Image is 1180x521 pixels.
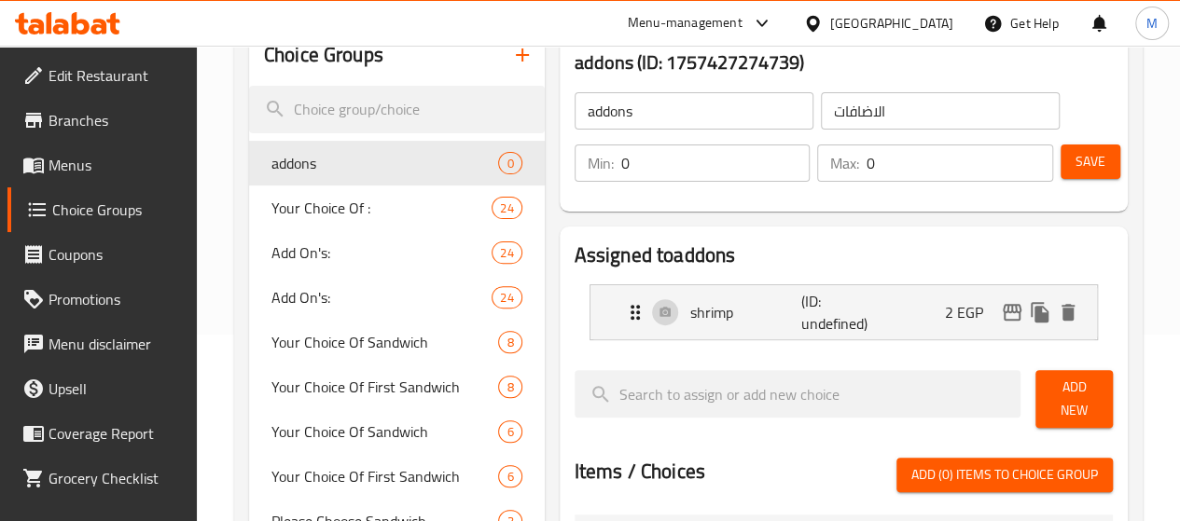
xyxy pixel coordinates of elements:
[588,152,614,174] p: Min:
[499,155,521,172] span: 0
[690,301,802,323] p: shrimp
[575,277,1113,348] li: Expand
[7,53,197,98] a: Edit Restaurant
[271,241,492,264] span: Add On's:
[945,301,998,323] p: 2 EGP
[249,185,545,230] div: Your Choice Of :24
[271,465,499,487] span: Your Choice Of First Sandwich
[575,48,1113,77] h3: addons (ID: 1757427274739)
[499,468,521,486] span: 6
[498,465,521,487] div: Choices
[271,376,499,398] span: Your Choice Of First Sandwich
[1035,370,1113,428] button: Add New
[249,454,545,499] div: Your Choice Of First Sandwich6
[7,411,197,456] a: Coverage Report
[49,154,182,176] span: Menus
[7,98,197,143] a: Branches
[249,86,545,133] input: search
[498,420,521,443] div: Choices
[1146,13,1158,34] span: M
[249,320,545,364] div: Your Choice Of Sandwich8
[49,467,182,489] span: Grocery Checklist
[499,423,521,441] span: 6
[49,288,182,310] span: Promotions
[998,298,1026,326] button: edit
[493,289,521,307] span: 24
[7,456,197,500] a: Grocery Checklist
[1050,376,1098,422] span: Add New
[7,143,197,187] a: Menus
[1061,144,1120,179] button: Save
[7,322,197,366] a: Menu disclaimer
[271,197,492,219] span: Your Choice Of :
[1076,150,1105,173] span: Save
[498,376,521,398] div: Choices
[830,152,859,174] p: Max:
[801,290,876,335] p: (ID: undefined)
[249,409,545,454] div: Your Choice Of Sandwich6
[1054,298,1082,326] button: delete
[49,377,182,400] span: Upsell
[896,458,1113,492] button: Add (0) items to choice group
[271,420,499,443] span: Your Choice Of Sandwich
[52,199,182,221] span: Choice Groups
[249,141,545,185] div: addons0
[49,422,182,445] span: Coverage Report
[249,230,545,275] div: Add On's:24
[830,13,953,34] div: [GEOGRAPHIC_DATA]
[49,333,182,355] span: Menu disclaimer
[493,244,521,262] span: 24
[575,241,1113,269] h2: Assigned to addons
[590,285,1097,339] div: Expand
[493,199,521,217] span: 24
[7,232,197,277] a: Coupons
[7,277,197,322] a: Promotions
[249,364,545,409] div: Your Choice Of First Sandwich8
[492,241,521,264] div: Choices
[249,275,545,320] div: Add On's:24
[911,463,1098,487] span: Add (0) items to choice group
[575,458,705,486] h2: Items / Choices
[498,152,521,174] div: Choices
[271,152,499,174] span: addons
[49,109,182,131] span: Branches
[499,334,521,351] span: 8
[7,366,197,411] a: Upsell
[271,331,499,353] span: Your Choice Of Sandwich
[492,286,521,308] div: Choices
[492,197,521,219] div: Choices
[7,187,197,232] a: Choice Groups
[498,331,521,353] div: Choices
[49,243,182,266] span: Coupons
[264,41,383,69] h2: Choice Groups
[1026,298,1054,326] button: duplicate
[499,378,521,396] span: 8
[575,370,1021,418] input: search
[628,12,743,34] div: Menu-management
[271,286,492,308] span: Add On's:
[49,64,182,87] span: Edit Restaurant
